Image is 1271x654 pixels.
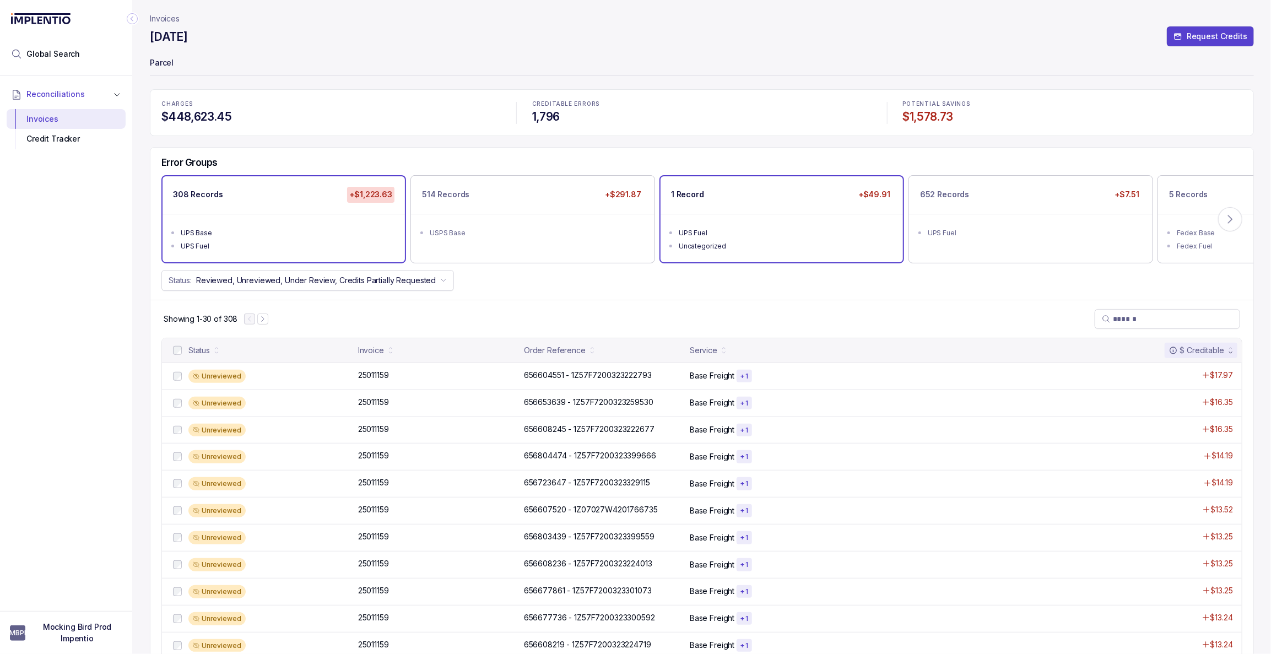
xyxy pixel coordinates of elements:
[188,558,246,571] div: Unreviewed
[358,370,389,381] p: 25011159
[690,505,734,516] p: Base Freight
[1167,26,1254,46] button: Request Credits
[422,189,469,200] p: 514 Records
[740,479,748,488] p: + 1
[26,89,85,100] span: Reconciliations
[15,129,117,149] div: Credit Tracker
[10,625,25,641] span: User initials
[690,613,734,624] p: Base Freight
[740,587,748,596] p: + 1
[603,187,643,202] p: +$291.87
[173,641,182,650] input: checkbox-checkbox
[690,586,734,597] p: Base Freight
[169,275,192,286] p: Status:
[1212,450,1233,461] p: $14.19
[1212,477,1233,488] p: $14.19
[257,314,268,325] button: Next Page
[690,345,717,356] div: Service
[1211,585,1233,596] p: $13.25
[358,531,389,542] p: 25011159
[173,506,182,515] input: checkbox-checkbox
[188,585,246,598] div: Unreviewed
[690,559,734,570] p: Base Freight
[532,109,872,125] h4: 1,796
[1211,558,1233,569] p: $13.25
[1210,639,1233,650] p: $13.24
[903,109,1242,125] h4: $1,578.73
[740,399,748,408] p: + 1
[524,504,658,515] p: 656607520 - 1Z07027W4201766735
[188,612,246,625] div: Unreviewed
[150,13,180,24] a: Invoices
[1169,189,1208,200] p: 5 Records
[347,187,394,202] p: +$1,223.63
[740,641,748,650] p: + 1
[358,558,389,569] p: 25011159
[358,612,389,623] p: 25011159
[1211,531,1233,542] p: $13.25
[181,228,393,239] div: UPS Base
[524,558,652,569] p: 656608236 - 1Z57F7200323224013
[690,397,734,408] p: Base Freight
[173,426,182,435] input: checkbox-checkbox
[188,639,246,652] div: Unreviewed
[358,504,389,515] p: 25011159
[1211,504,1233,515] p: $13.52
[740,560,748,569] p: + 1
[740,533,748,542] p: + 1
[173,614,182,623] input: checkbox-checkbox
[173,399,182,408] input: checkbox-checkbox
[150,53,1254,75] p: Parcel
[524,424,655,435] p: 656608245 - 1Z57F7200323222677
[161,156,218,169] h5: Error Groups
[679,228,891,239] div: UPS Fuel
[1210,397,1233,408] p: $16.35
[524,477,650,488] p: 656723647 - 1Z57F7200323329115
[188,397,246,410] div: Unreviewed
[679,241,891,252] div: Uncategorized
[32,621,122,644] p: Mocking Bird Prod Impentio
[126,12,139,25] div: Collapse Icon
[524,531,655,542] p: 656803439 - 1Z57F7200323399559
[740,452,748,461] p: + 1
[358,424,389,435] p: 25011159
[7,82,126,106] button: Reconciliations
[181,241,393,252] div: UPS Fuel
[161,109,501,125] h4: $448,623.45
[524,370,652,381] p: 656604551 - 1Z57F7200323222793
[690,424,734,435] p: Base Freight
[1210,370,1233,381] p: $17.97
[1187,31,1247,42] p: Request Credits
[856,187,893,202] p: +$49.91
[173,560,182,569] input: checkbox-checkbox
[173,372,182,381] input: checkbox-checkbox
[358,450,389,461] p: 25011159
[173,533,182,542] input: checkbox-checkbox
[903,101,1242,107] p: POTENTIAL SAVINGS
[524,585,652,596] p: 656677861 - 1Z57F7200323301073
[188,345,210,356] div: Status
[188,477,246,490] div: Unreviewed
[173,587,182,596] input: checkbox-checkbox
[690,532,734,543] p: Base Freight
[358,397,389,408] p: 25011159
[188,450,246,463] div: Unreviewed
[358,477,389,488] p: 25011159
[173,346,182,355] input: checkbox-checkbox
[188,504,246,517] div: Unreviewed
[358,639,389,650] p: 25011159
[188,424,246,437] div: Unreviewed
[188,370,246,383] div: Unreviewed
[740,426,748,435] p: + 1
[524,612,655,623] p: 656677736 - 1Z57F7200323300592
[26,48,80,60] span: Global Search
[690,451,734,462] p: Base Freight
[740,372,748,381] p: + 1
[690,478,734,489] p: Base Freight
[150,29,187,45] h4: [DATE]
[1113,187,1142,202] p: +$7.51
[430,228,642,239] div: USPS Base
[1169,345,1224,356] div: $ Creditable
[358,345,384,356] div: Invoice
